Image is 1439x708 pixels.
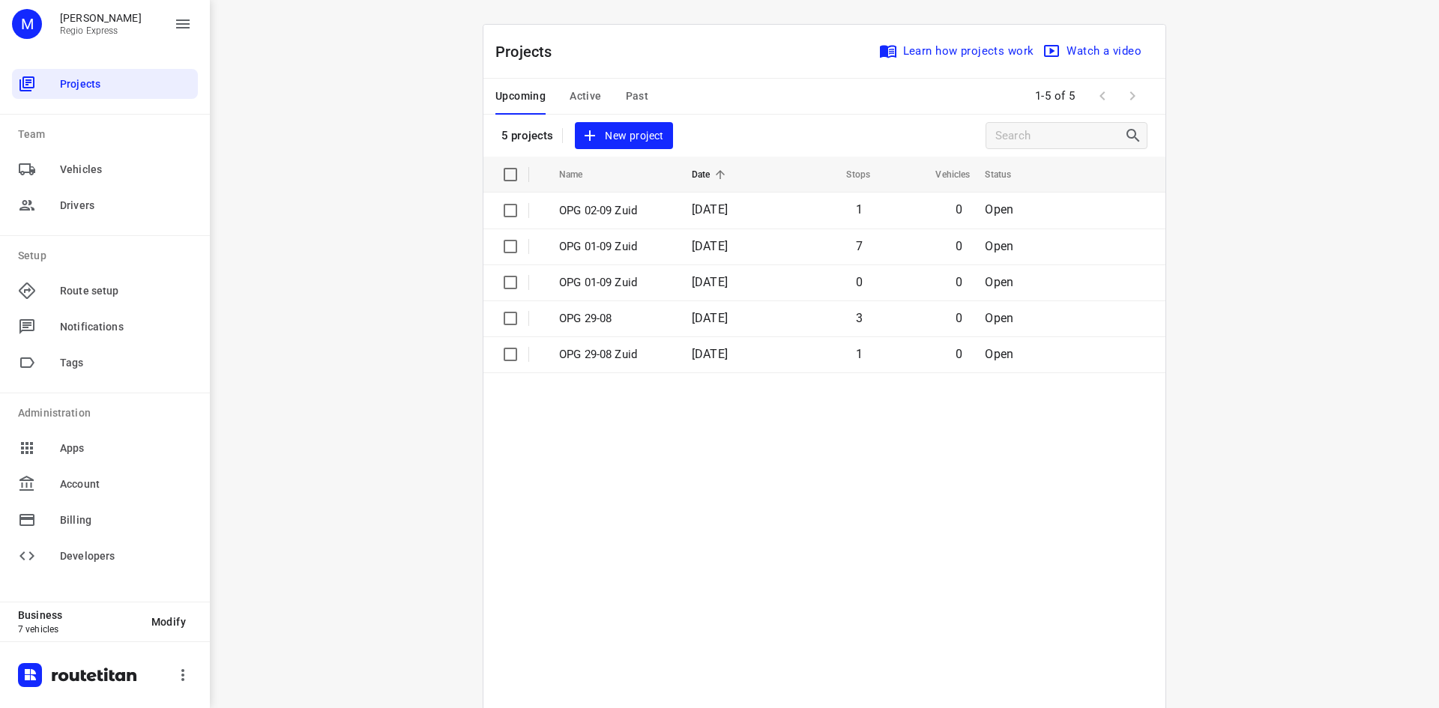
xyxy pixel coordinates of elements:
[60,12,142,24] p: Max Bisseling
[12,312,198,342] div: Notifications
[12,433,198,463] div: Apps
[956,202,962,217] span: 0
[60,198,192,214] span: Drivers
[985,275,1013,289] span: Open
[985,166,1031,184] span: Status
[856,311,863,325] span: 3
[985,239,1013,253] span: Open
[18,405,198,421] p: Administration
[12,469,198,499] div: Account
[60,512,192,528] span: Billing
[692,166,730,184] span: Date
[12,348,198,378] div: Tags
[570,87,601,106] span: Active
[956,275,962,289] span: 0
[827,166,870,184] span: Stops
[856,275,863,289] span: 0
[60,319,192,335] span: Notifications
[985,311,1013,325] span: Open
[12,9,42,39] div: M
[60,441,192,456] span: Apps
[495,87,546,106] span: Upcoming
[856,347,863,361] span: 1
[60,76,192,92] span: Projects
[692,347,728,361] span: [DATE]
[559,274,669,291] p: OPG 01-09 Zuid
[956,347,962,361] span: 0
[559,310,669,327] p: OPG 29-08
[626,87,649,106] span: Past
[559,202,669,220] p: OPG 02-09 Zuid
[559,238,669,255] p: OPG 01-09 Zuid
[60,476,192,492] span: Account
[1124,127,1147,145] div: Search
[692,239,728,253] span: [DATE]
[559,166,603,184] span: Name
[1117,81,1147,111] span: Next Page
[12,541,198,571] div: Developers
[985,202,1013,217] span: Open
[692,202,728,217] span: [DATE]
[692,311,728,325] span: [DATE]
[12,276,198,306] div: Route setup
[501,129,553,142] p: 5 projects
[151,616,186,628] span: Modify
[1029,80,1081,112] span: 1-5 of 5
[18,248,198,264] p: Setup
[139,608,198,635] button: Modify
[60,548,192,564] span: Developers
[584,127,663,145] span: New project
[1087,81,1117,111] span: Previous Page
[559,346,669,363] p: OPG 29-08 Zuid
[18,624,139,635] p: 7 vehicles
[692,275,728,289] span: [DATE]
[575,122,672,150] button: New project
[60,283,192,299] span: Route setup
[856,202,863,217] span: 1
[60,162,192,178] span: Vehicles
[60,25,142,36] p: Regio Express
[12,154,198,184] div: Vehicles
[60,355,192,371] span: Tags
[916,166,970,184] span: Vehicles
[12,69,198,99] div: Projects
[495,40,564,63] p: Projects
[856,239,863,253] span: 7
[12,190,198,220] div: Drivers
[995,124,1124,148] input: Search projects
[18,609,139,621] p: Business
[18,127,198,142] p: Team
[12,505,198,535] div: Billing
[956,239,962,253] span: 0
[956,311,962,325] span: 0
[985,347,1013,361] span: Open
